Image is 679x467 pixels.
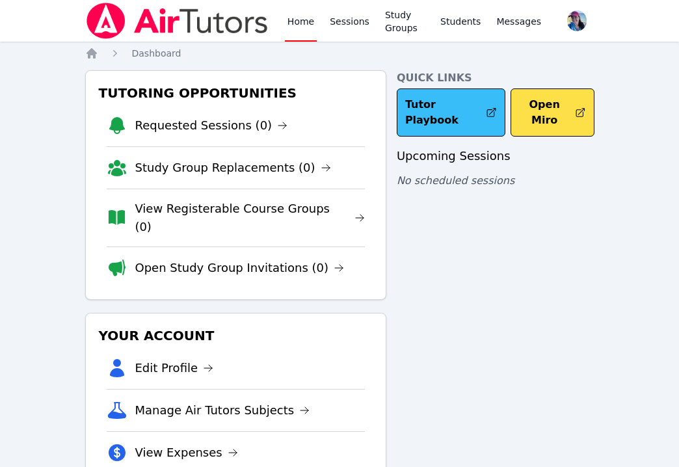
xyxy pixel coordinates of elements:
[135,200,365,236] a: View Registerable Course Groups (0)
[135,444,238,462] a: View Expenses
[132,47,181,60] a: Dashboard
[96,81,375,105] h3: Tutoring Opportunities
[85,3,269,39] img: Air Tutors
[132,48,181,59] span: Dashboard
[397,174,514,187] span: No scheduled sessions
[85,47,594,60] nav: Breadcrumb
[135,401,310,420] a: Manage Air Tutors Subjects
[496,15,541,28] span: Messages
[135,359,214,377] a: Edit Profile
[135,116,288,135] a: Requested Sessions (0)
[135,159,331,177] a: Study Group Replacements (0)
[397,88,506,137] a: Tutor Playbook
[511,88,594,137] button: Open Miro
[397,147,594,165] h3: Upcoming Sessions
[135,259,345,277] a: Open Study Group Invitations (0)
[397,70,594,86] h4: Quick Links
[96,324,375,347] h3: Your Account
